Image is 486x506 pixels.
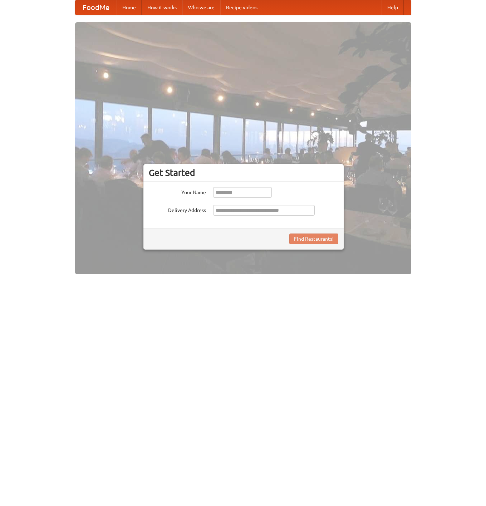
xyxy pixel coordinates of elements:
[117,0,142,15] a: Home
[149,167,338,178] h3: Get Started
[382,0,404,15] a: Help
[149,205,206,214] label: Delivery Address
[149,187,206,196] label: Your Name
[289,234,338,244] button: Find Restaurants!
[142,0,182,15] a: How it works
[182,0,220,15] a: Who we are
[75,0,117,15] a: FoodMe
[220,0,263,15] a: Recipe videos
